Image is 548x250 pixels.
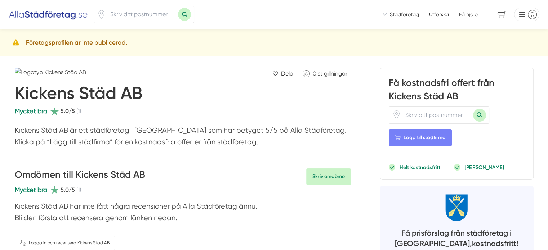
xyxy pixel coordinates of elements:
img: Alla Städföretag [9,9,88,20]
svg: Pin / Karta [97,10,106,19]
span: st gillningar [318,70,347,77]
h1: Kickens Städ AB [15,83,142,106]
span: (1) [76,106,81,115]
span: Dela [281,69,293,78]
span: (1) [76,185,81,194]
p: Kickens Städ AB är ett städföretag i [GEOGRAPHIC_DATA] som har betyget 5/5 på Alla Städföretag. K... [15,125,351,151]
p: [PERSON_NAME] [465,164,504,171]
a: Utforska [429,11,449,18]
span: navigation-cart [492,8,511,21]
p: Kickens Städ AB har inte fått några recensioner på Alla Städföretag ännu. Bli den första att rece... [15,201,351,227]
h3: Få kostnadsfri offert från Kickens Städ AB [389,77,525,106]
a: Skriv omdöme [306,168,351,185]
span: Klicka för att använda din position. [392,110,401,119]
svg: Pin / Karta [392,110,401,119]
a: Klicka för att gilla Kickens Städ AB [299,68,351,79]
span: 5.0/5 [61,106,75,115]
button: Sök med postnummer [473,109,486,122]
h3: Omdömen till Kickens Städ AB [15,168,145,185]
p: Helt kostnadsfritt [400,164,440,171]
span: Städföretag [390,11,419,18]
input: Skriv ditt postnummer [106,6,178,23]
button: Sök med postnummer [178,8,191,21]
span: 0 [313,70,316,77]
span: Klicka för att använda din position. [97,10,106,19]
a: Dela [269,68,296,79]
span: Mycket bra [15,107,47,115]
span: 5.0/5 [61,185,75,194]
h5: Företagsprofilen är inte publicerad. [26,38,127,47]
: Lägg till städfirma [389,129,452,146]
input: Skriv ditt postnummer [401,107,473,123]
span: Mycket bra [15,186,47,194]
span: Logga in och recensera Kickens Städ AB [29,240,110,246]
img: Logotyp Kickens Städ AB [15,68,94,77]
span: Få hjälp [459,11,478,18]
